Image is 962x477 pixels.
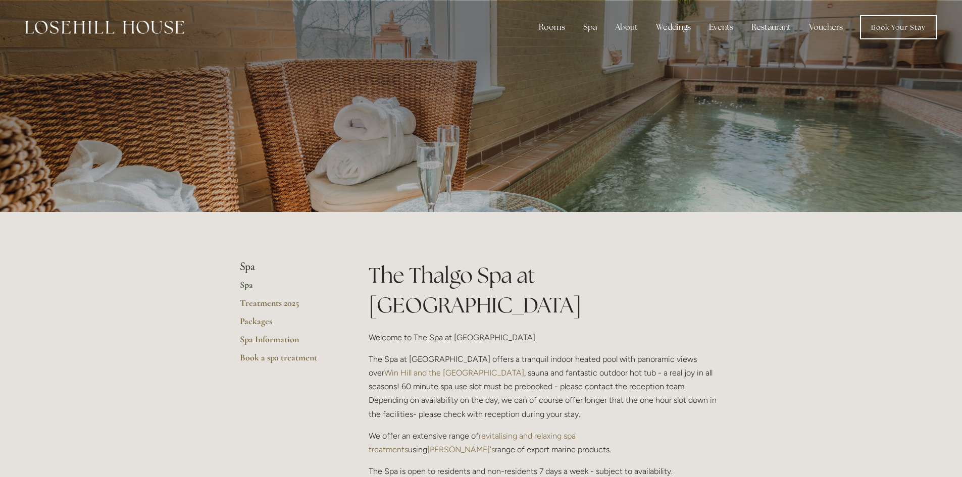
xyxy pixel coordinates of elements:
[25,21,184,34] img: Losehill House
[801,17,851,37] a: Vouchers
[240,315,336,334] a: Packages
[369,352,723,421] p: The Spa at [GEOGRAPHIC_DATA] offers a tranquil indoor heated pool with panoramic views over , sau...
[369,429,723,456] p: We offer an extensive range of using range of expert marine products.
[701,17,741,37] div: Events
[607,17,646,37] div: About
[648,17,699,37] div: Weddings
[240,352,336,370] a: Book a spa treatment
[531,17,573,37] div: Rooms
[384,368,524,378] a: Win Hill and the [GEOGRAPHIC_DATA]
[240,334,336,352] a: Spa Information
[743,17,799,37] div: Restaurant
[240,297,336,315] a: Treatments 2025
[240,279,336,297] a: Spa
[369,331,723,344] p: Welcome to The Spa at [GEOGRAPHIC_DATA].
[369,260,723,320] h1: The Thalgo Spa at [GEOGRAPHIC_DATA]
[427,445,495,454] a: [PERSON_NAME]'s
[240,260,336,274] li: Spa
[575,17,605,37] div: Spa
[860,15,937,39] a: Book Your Stay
